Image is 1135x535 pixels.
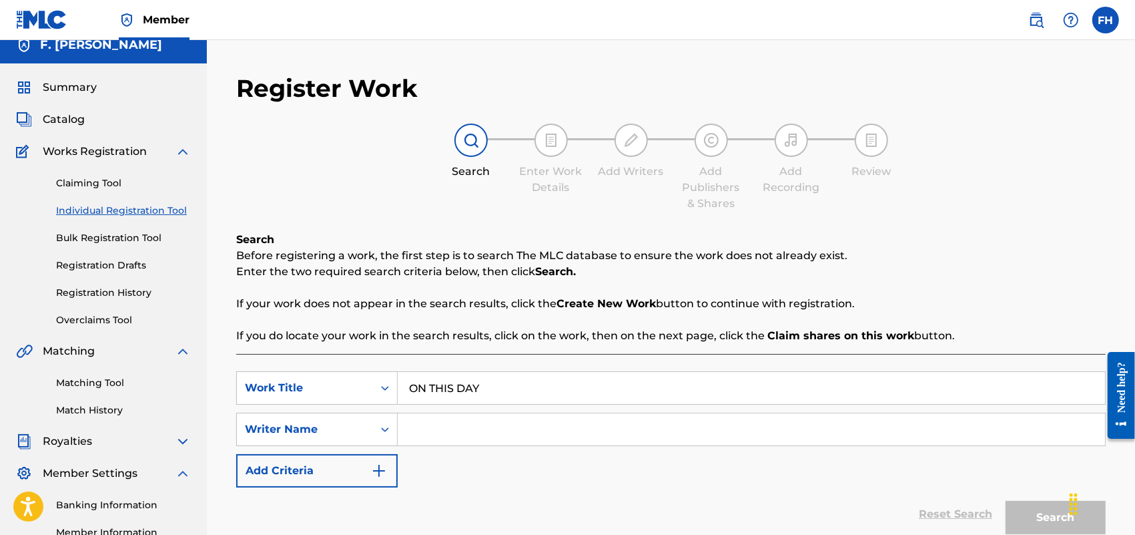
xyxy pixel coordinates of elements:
img: MLC Logo [16,10,67,29]
a: Public Search [1023,7,1050,33]
iframe: Resource Center [1098,341,1135,449]
img: Member Settings [16,466,32,482]
span: Matching [43,343,95,359]
p: If your work does not appear in the search results, click the button to continue with registration. [236,296,1106,312]
div: Review [838,164,905,180]
strong: Create New Work [556,297,656,310]
img: expand [175,144,191,160]
a: Bulk Registration Tool [56,231,191,245]
iframe: Chat Widget [1068,471,1135,535]
strong: Search. [535,265,576,278]
img: step indicator icon for Add Recording [783,132,799,148]
img: Works Registration [16,144,33,160]
img: Summary [16,79,32,96]
button: Add Criteria [236,454,398,488]
strong: Claim shares on this work [767,329,914,342]
a: Claiming Tool [56,176,191,190]
div: Add Publishers & Shares [678,164,745,212]
img: Royalties [16,433,32,450]
img: Accounts [16,37,32,53]
a: Overclaims Tool [56,313,191,327]
img: step indicator icon for Add Writers [623,132,639,148]
span: Royalties [43,433,92,450]
a: CatalogCatalog [16,112,85,128]
img: search [1028,12,1044,28]
div: Enter Work Details [518,164,585,196]
a: SummarySummary [16,79,97,96]
div: Search [438,164,504,180]
span: Catalog [43,112,85,128]
p: If you do locate your work in the search results, click on the work, then on the next page, click... [236,328,1106,344]
span: Works Registration [43,144,147,160]
div: Drag [1063,484,1084,524]
div: User Menu [1092,7,1119,33]
a: Registration Drafts [56,258,191,273]
div: Help [1058,7,1084,33]
p: Enter the two required search criteria below, then click [236,264,1106,280]
img: expand [175,433,191,450]
a: Banking Information [56,498,191,512]
a: Matching Tool [56,376,191,390]
span: Member Settings [43,466,137,482]
span: Summary [43,79,97,96]
img: help [1063,12,1079,28]
img: expand [175,343,191,359]
h2: Register Work [236,73,418,104]
img: step indicator icon for Search [463,132,479,148]
img: Top Rightsholder [119,12,135,28]
img: Catalog [16,112,32,128]
img: expand [175,466,191,482]
img: Matching [16,343,33,359]
a: Match History [56,403,191,417]
a: Individual Registration Tool [56,204,191,218]
div: Work Title [245,380,365,396]
h5: F. Gregory Holland [40,37,162,53]
span: Member [143,12,190,27]
div: Writer Name [245,421,365,437]
img: step indicator icon for Enter Work Details [543,132,559,148]
img: step indicator icon for Review [863,132,879,148]
a: Registration History [56,286,191,300]
img: 9d2ae6d4665cec9f34b9.svg [371,463,387,479]
div: Add Recording [758,164,825,196]
div: Add Writers [598,164,665,180]
b: Search [236,233,274,246]
p: Before registering a work, the first step is to search The MLC database to ensure the work does n... [236,248,1106,264]
img: step indicator icon for Add Publishers & Shares [703,132,719,148]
